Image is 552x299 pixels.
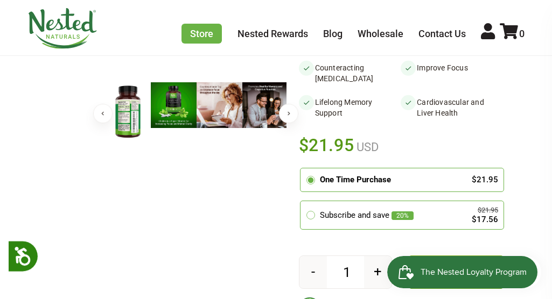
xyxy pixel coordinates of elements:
img: Choline Bitartrate [151,82,197,128]
li: Improve Focus [401,60,503,86]
button: Add to basket [409,255,503,289]
button: Next [279,104,298,123]
a: Nested Rewards [237,28,308,39]
button: + [364,256,392,288]
a: Wholesale [358,28,403,39]
li: Cardiovascular and Liver Health [401,95,503,120]
span: USD [354,140,379,154]
a: 0 [500,28,525,39]
img: Choline Bitartrate [105,82,151,141]
li: Lifelong Memory Support [299,95,401,120]
button: - [299,256,327,288]
span: 0 [519,28,525,39]
img: Nested Naturals [27,8,97,49]
img: Choline Bitartrate [197,82,242,128]
a: Contact Us [418,28,466,39]
li: Counteracting [MEDICAL_DATA] [299,60,401,86]
button: Previous [93,104,113,123]
a: Store [181,24,222,44]
a: Blog [323,28,343,39]
span: $21.95 [299,133,354,157]
iframe: Button to open loyalty program pop-up [387,256,541,288]
img: Choline Bitartrate [242,82,288,128]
